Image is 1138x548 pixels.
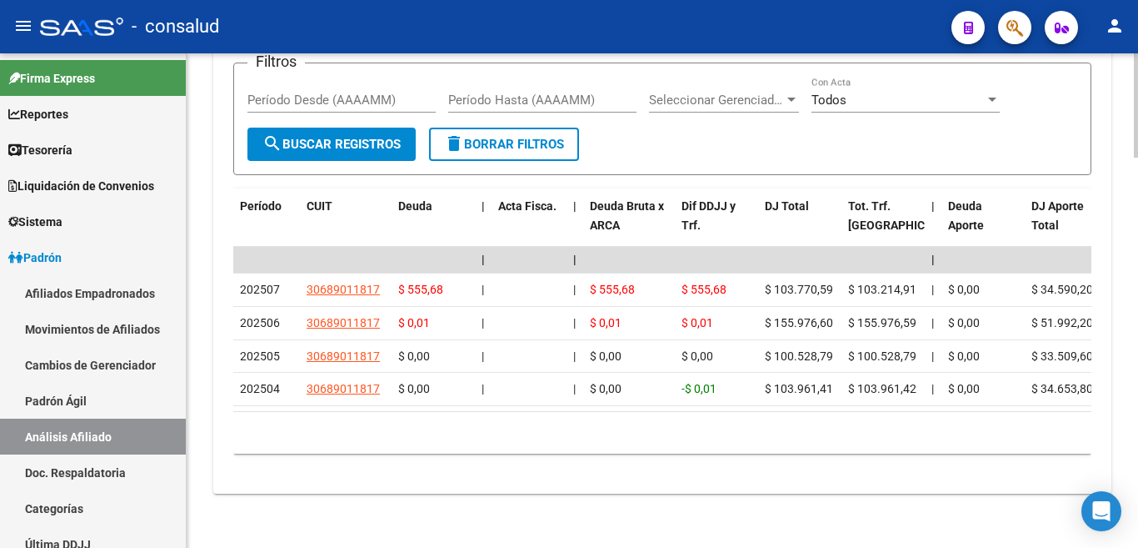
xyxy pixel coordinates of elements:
span: | [573,382,576,395]
span: Buscar Registros [262,137,401,152]
datatable-header-cell: Deuda [392,189,475,262]
span: Todos [811,93,846,108]
span: | [482,253,485,266]
span: $ 0,00 [590,382,621,395]
span: Deuda Bruta x ARCA [590,199,664,232]
span: 202506 [240,316,280,329]
span: $ 0,01 [398,316,430,329]
span: | [573,316,576,329]
span: $ 0,00 [398,382,430,395]
span: $ 0,00 [948,349,980,363]
span: | [931,382,934,395]
span: Liquidación de Convenios [8,177,154,195]
span: Deuda [398,199,432,213]
datatable-header-cell: Período [233,189,300,262]
span: | [931,253,935,266]
span: $ 0,01 [590,316,621,329]
span: | [573,349,576,363]
datatable-header-cell: Acta Fisca. [492,189,567,262]
span: 30689011817 [307,316,380,329]
datatable-header-cell: DJ Aporte Total [1025,189,1108,262]
span: $ 0,00 [681,349,713,363]
span: $ 155.976,59 [848,316,916,329]
span: Sistema [8,213,62,231]
datatable-header-cell: CUIT [300,189,392,262]
span: 30689011817 [307,382,380,395]
button: Buscar Registros [247,128,416,161]
span: $ 34.590,20 [1031,283,1093,296]
span: Deuda Aporte [948,199,984,232]
span: -$ 0,01 [681,382,716,395]
span: $ 100.528,79 [765,349,833,363]
mat-icon: search [262,133,282,153]
span: Acta Fisca. [498,199,557,213]
span: Reportes [8,105,68,123]
span: $ 0,00 [948,382,980,395]
span: 30689011817 [307,283,380,296]
span: $ 0,00 [398,349,430,363]
span: $ 103.961,41 [765,382,833,395]
span: 202507 [240,283,280,296]
span: Firma Express [8,69,95,88]
span: $ 103.214,91 [848,283,916,296]
span: $ 555,68 [398,283,443,296]
datatable-header-cell: DJ Total [758,189,841,262]
span: Período [240,199,282,213]
span: Dif DDJJ y Trf. [681,199,736,232]
span: $ 0,00 [590,349,621,363]
datatable-header-cell: | [475,189,492,262]
span: - consalud [132,8,219,45]
span: $ 0,00 [948,316,980,329]
span: $ 0,00 [948,283,980,296]
span: $ 555,68 [681,283,726,296]
span: | [931,316,934,329]
datatable-header-cell: Dif DDJJ y Trf. [675,189,758,262]
span: | [931,199,935,213]
span: 30689011817 [307,349,380,363]
span: | [931,283,934,296]
span: $ 103.770,59 [765,283,833,296]
datatable-header-cell: Deuda Bruta x ARCA [583,189,675,262]
datatable-header-cell: | [925,189,941,262]
mat-icon: delete [444,133,464,153]
span: | [573,199,576,213]
span: | [573,283,576,296]
span: | [573,253,576,266]
button: Borrar Filtros [429,128,579,161]
datatable-header-cell: Deuda Aporte [941,189,1025,262]
span: $ 155.976,60 [765,316,833,329]
span: | [482,199,485,213]
mat-icon: menu [13,16,33,36]
span: | [482,283,484,296]
mat-icon: person [1105,16,1125,36]
h3: Filtros [247,50,305,73]
span: 202505 [240,349,280,363]
span: $ 0,01 [681,316,713,329]
span: | [482,349,484,363]
datatable-header-cell: | [567,189,583,262]
span: CUIT [307,199,332,213]
span: | [931,349,934,363]
span: Tot. Trf. [GEOGRAPHIC_DATA] [848,199,961,232]
span: Borrar Filtros [444,137,564,152]
span: $ 51.992,20 [1031,316,1093,329]
span: $ 100.528,79 [848,349,916,363]
span: | [482,316,484,329]
span: 202504 [240,382,280,395]
span: $ 34.653,80 [1031,382,1093,395]
span: Padrón [8,249,62,267]
span: $ 555,68 [590,283,635,296]
span: $ 33.509,60 [1031,349,1093,363]
span: DJ Total [765,199,809,213]
span: DJ Aporte Total [1031,199,1084,232]
span: Tesorería [8,141,72,159]
span: Seleccionar Gerenciador [649,93,784,108]
span: $ 103.961,42 [848,382,916,395]
datatable-header-cell: Tot. Trf. Bruto [841,189,925,262]
span: | [482,382,484,395]
div: Open Intercom Messenger [1081,491,1121,531]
